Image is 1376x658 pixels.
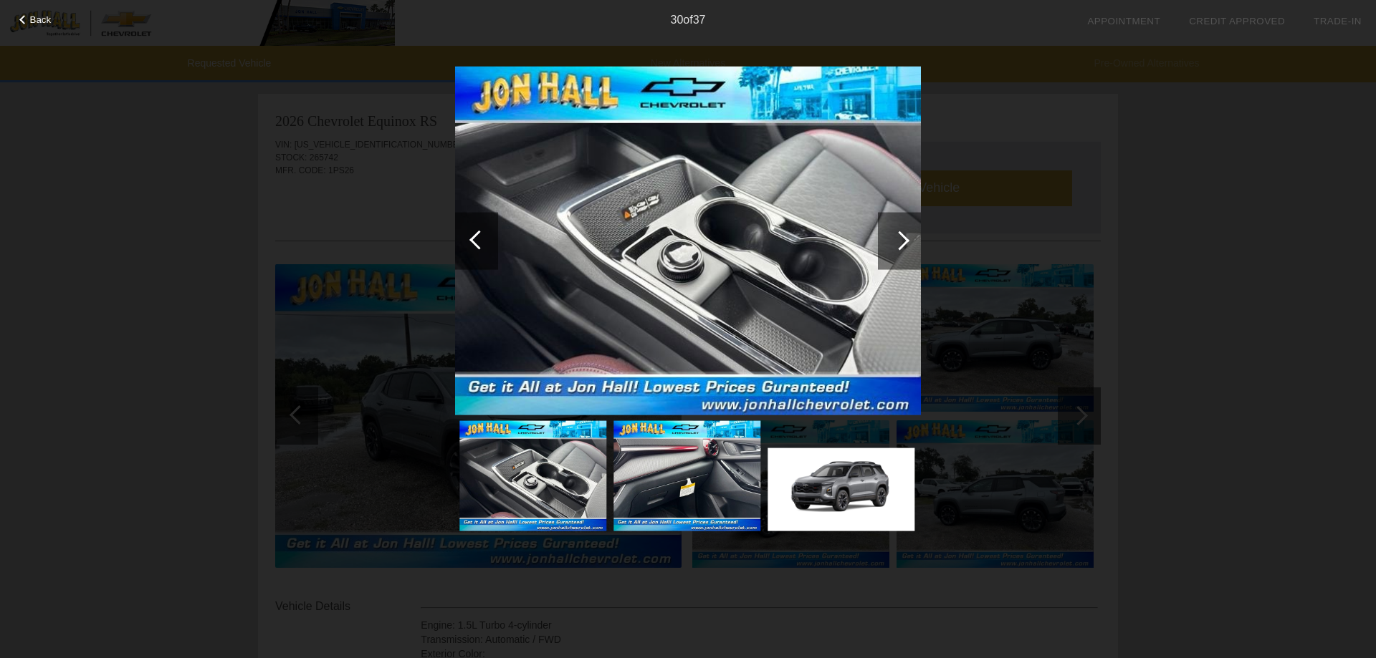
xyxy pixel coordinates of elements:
[613,421,760,531] img: 31.jpg
[455,66,921,415] img: 30.jpg
[671,14,684,26] span: 30
[768,448,914,531] img: 1.jpg
[1087,16,1160,26] a: Appointment
[1189,16,1285,26] a: Credit Approved
[30,14,52,25] span: Back
[459,421,606,531] img: 30.jpg
[693,14,706,26] span: 37
[1314,16,1362,26] a: Trade-In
